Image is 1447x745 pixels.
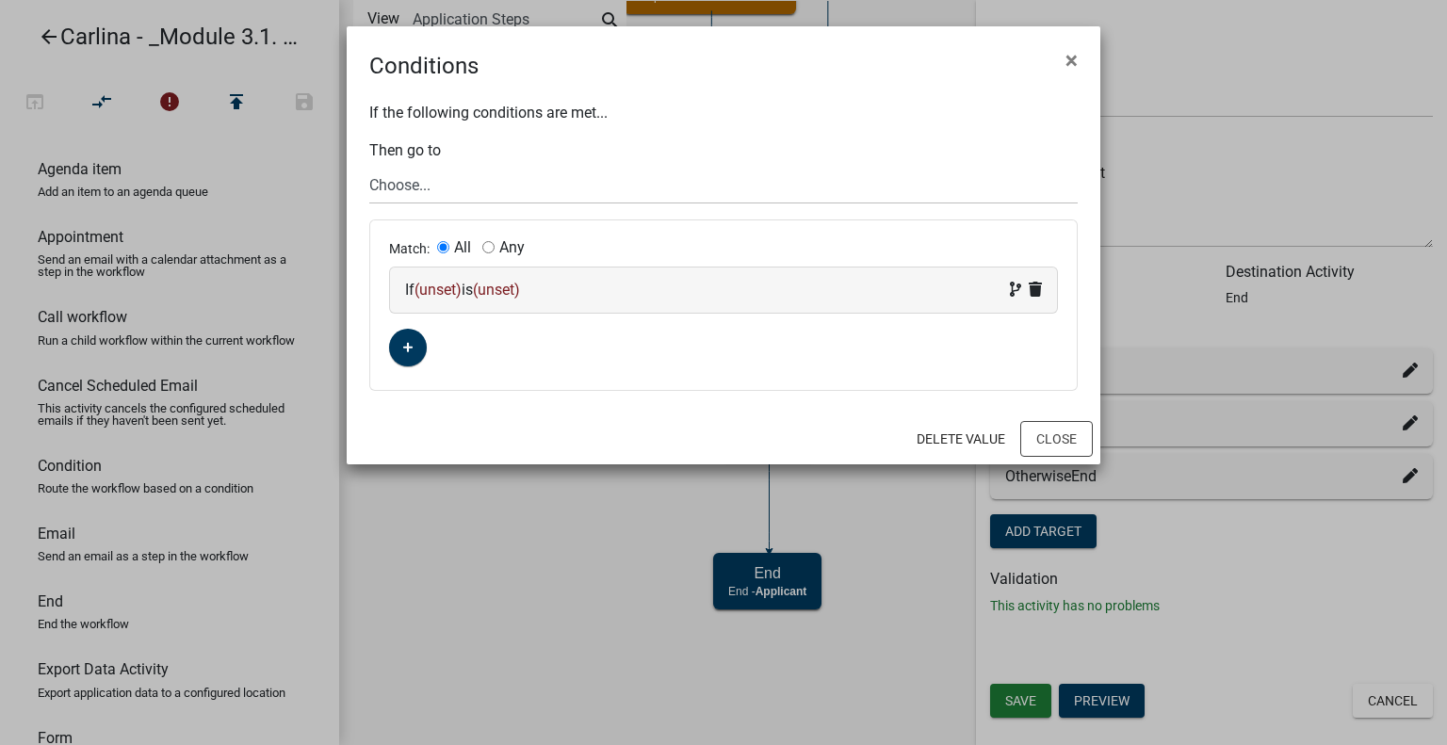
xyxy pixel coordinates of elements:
span: (unset) [415,281,462,299]
span: (unset) [473,281,520,299]
button: Delete Value [902,422,1020,456]
span: Match: [389,241,437,256]
p: If the following conditions are met... [369,102,1078,124]
label: All [454,240,471,255]
label: Any [499,240,525,255]
label: Then go to [369,143,441,158]
span: × [1065,47,1078,73]
h4: Conditions [369,49,479,83]
div: If is [405,279,1042,301]
button: Close [1020,421,1093,457]
button: Close [1050,34,1093,87]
